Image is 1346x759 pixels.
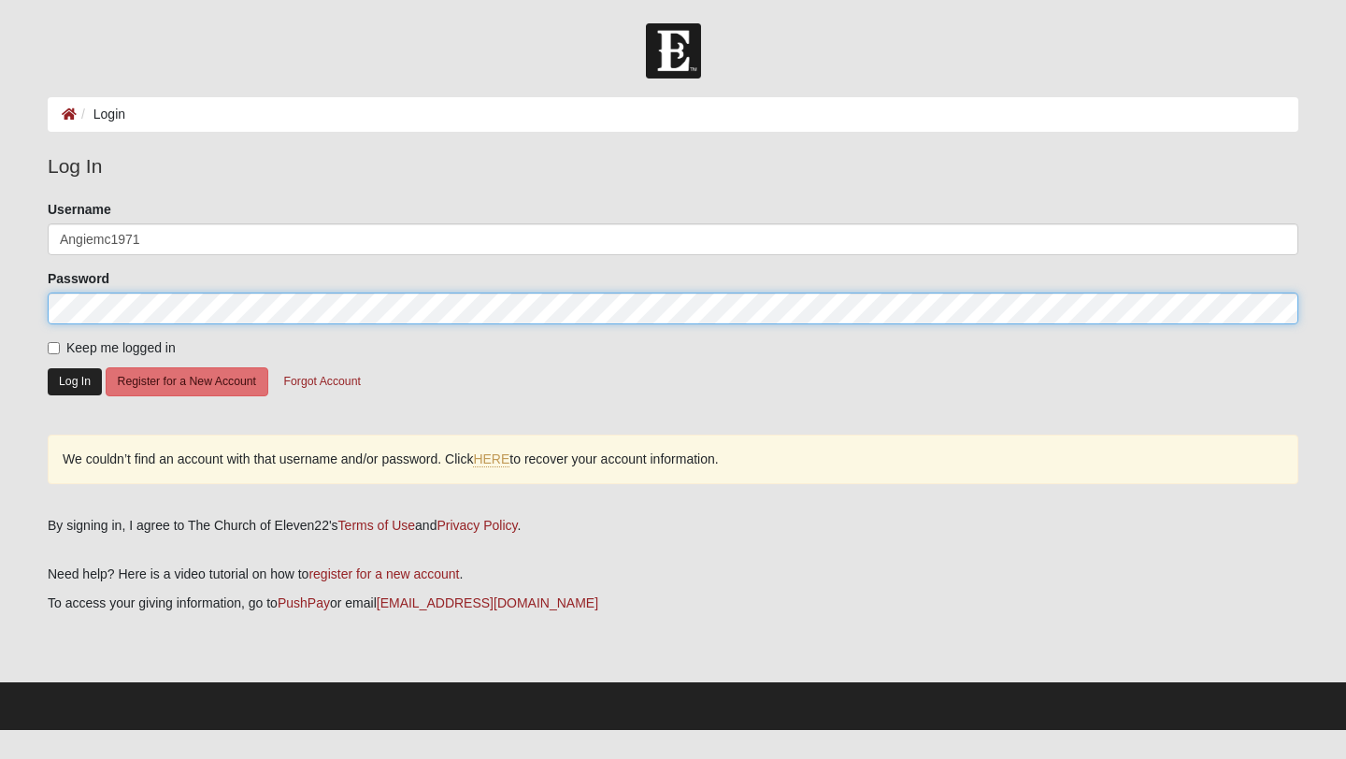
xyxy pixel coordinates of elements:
[646,23,701,79] img: Church of Eleven22 Logo
[377,595,598,610] a: [EMAIL_ADDRESS][DOMAIN_NAME]
[77,105,125,124] li: Login
[66,340,176,355] span: Keep me logged in
[48,368,102,395] button: Log In
[278,595,330,610] a: PushPay
[48,516,1298,536] div: By signing in, I agree to The Church of Eleven22's and .
[272,367,373,396] button: Forgot Account
[338,518,415,533] a: Terms of Use
[48,565,1298,584] p: Need help? Here is a video tutorial on how to .
[106,367,268,396] button: Register for a New Account
[48,435,1298,484] div: We couldn’t find an account with that username and/or password. Click to recover your account inf...
[48,269,109,288] label: Password
[48,151,1298,181] legend: Log In
[48,200,111,219] label: Username
[48,594,1298,613] p: To access your giving information, go to or email
[308,566,459,581] a: register for a new account
[437,518,517,533] a: Privacy Policy
[473,451,509,467] a: HERE
[48,342,60,354] input: Keep me logged in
